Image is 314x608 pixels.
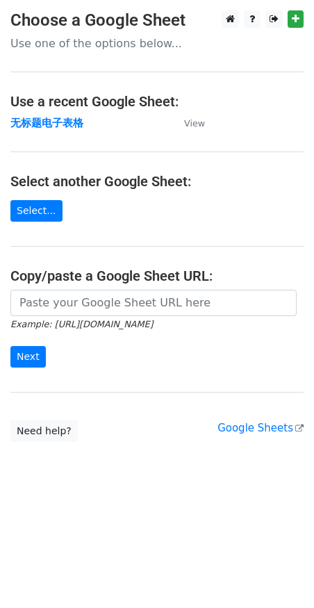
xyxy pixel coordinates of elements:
[245,541,314,608] iframe: Chat Widget
[10,36,304,51] p: Use one of the options below...
[10,319,153,329] small: Example: [URL][DOMAIN_NAME]
[10,117,83,129] a: 无标题电子表格
[10,173,304,190] h4: Select another Google Sheet:
[10,200,63,222] a: Select...
[217,422,304,434] a: Google Sheets
[170,117,205,129] a: View
[184,118,205,129] small: View
[10,268,304,284] h4: Copy/paste a Google Sheet URL:
[10,420,78,442] a: Need help?
[10,10,304,31] h3: Choose a Google Sheet
[10,346,46,368] input: Next
[10,93,304,110] h4: Use a recent Google Sheet:
[10,290,297,316] input: Paste your Google Sheet URL here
